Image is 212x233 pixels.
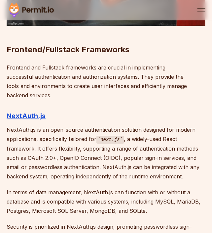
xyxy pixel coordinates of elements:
[7,45,129,54] strong: Frontend/Fullstack Frameworks
[7,125,205,181] p: NextAuth.js is an open-source authentication solution designed for modern applications, specifica...
[7,1,56,19] img: Permit logo
[7,112,46,120] a: NextAuth.js
[7,63,205,100] p: Frontend and Fullstack frameworks are crucial in implementing successful authentication and autho...
[96,136,124,144] code: next.js
[197,6,205,14] button: open menu
[7,188,205,215] p: In terms of data management, NextAuth.js can function with or without a database and is compatibl...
